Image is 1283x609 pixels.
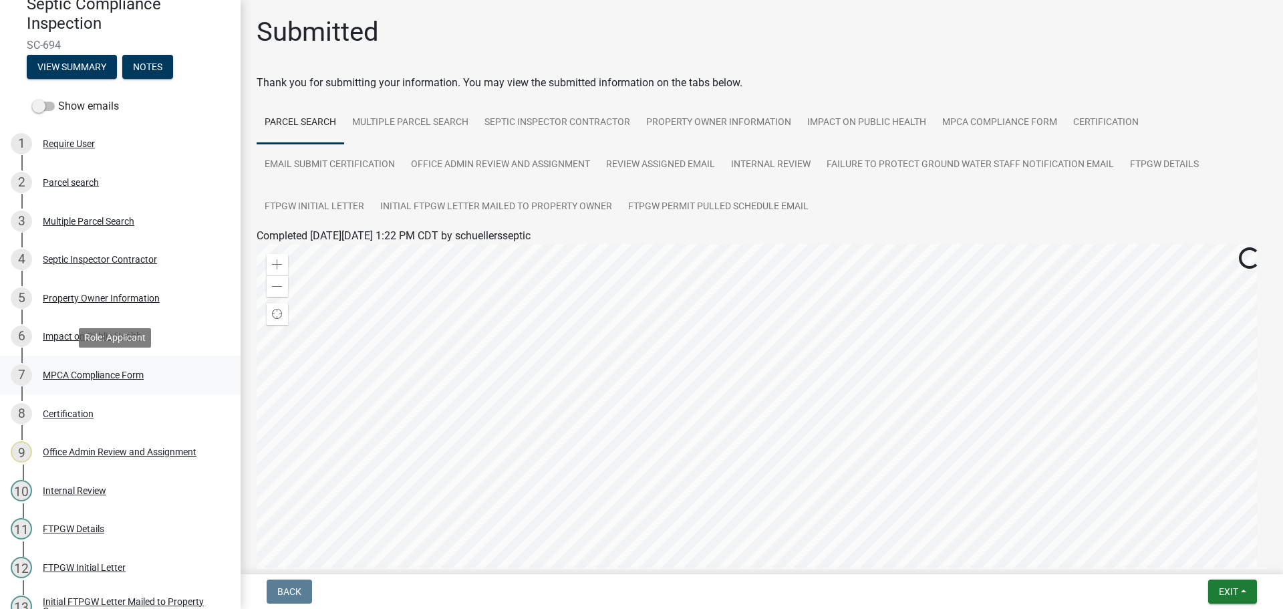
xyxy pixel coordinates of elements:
[267,303,288,325] div: Find my location
[11,172,32,193] div: 2
[257,144,403,187] a: Email Submit Certification
[43,524,104,533] div: FTPGW Details
[43,486,106,495] div: Internal Review
[11,133,32,154] div: 1
[819,144,1122,187] a: Failure to Protect Ground Water Staff Notification Email
[122,55,173,79] button: Notes
[27,62,117,73] wm-modal-confirm: Summary
[43,563,126,572] div: FTPGW Initial Letter
[43,409,94,418] div: Certification
[1208,580,1257,604] button: Exit
[43,332,142,341] div: Impact on Public Health
[372,186,620,229] a: Initial FTPGW Letter Mailed to Property Owner
[267,275,288,297] div: Zoom out
[43,217,134,226] div: Multiple Parcel Search
[43,139,95,148] div: Require User
[934,102,1065,144] a: MPCA Compliance Form
[79,328,151,348] div: Role: Applicant
[11,211,32,232] div: 3
[11,518,32,539] div: 11
[1251,568,1264,578] a: Esri
[1065,102,1147,144] a: Certification
[11,557,32,578] div: 12
[1122,144,1207,187] a: FTPGW Details
[32,98,119,114] label: Show emails
[723,144,819,187] a: Internal Review
[11,364,32,386] div: 7
[43,255,157,264] div: Septic Inspector Contractor
[257,16,379,48] h1: Submitted
[11,249,32,270] div: 4
[598,144,723,187] a: Review Assigned Email
[476,102,638,144] a: Septic Inspector Contractor
[11,326,32,347] div: 6
[620,186,817,229] a: FTPGW Permit Pulled Schedule Email
[257,186,372,229] a: FTPGW Initial Letter
[799,102,934,144] a: Impact on Public Health
[257,229,531,242] span: Completed [DATE][DATE] 1:22 PM CDT by schuellersseptic
[277,586,301,597] span: Back
[11,441,32,463] div: 9
[1219,586,1238,597] span: Exit
[11,480,32,501] div: 10
[638,102,799,144] a: Property Owner Information
[11,287,32,309] div: 5
[27,55,117,79] button: View Summary
[1201,568,1267,578] div: Powered by
[43,370,144,380] div: MPCA Compliance Form
[27,39,214,51] span: SC-694
[43,447,196,457] div: Office Admin Review and Assignment
[344,102,476,144] a: Multiple Parcel Search
[267,254,288,275] div: Zoom in
[257,102,344,144] a: Parcel search
[43,293,160,303] div: Property Owner Information
[43,178,99,187] div: Parcel search
[11,403,32,424] div: 8
[267,580,312,604] button: Back
[257,75,1267,91] div: Thank you for submitting your information. You may view the submitted information on the tabs below.
[403,144,598,187] a: Office Admin Review and Assignment
[122,62,173,73] wm-modal-confirm: Notes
